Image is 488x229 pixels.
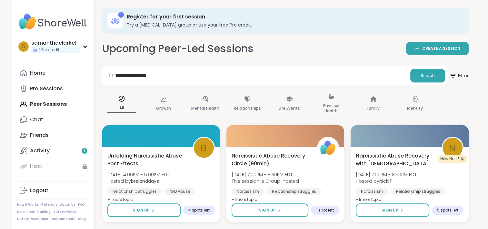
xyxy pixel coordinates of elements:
[41,202,57,207] a: Referrals
[356,171,417,178] span: [DATE] 7:00PM - 8:30PM EDT
[53,210,76,214] a: Safety Policy
[17,143,89,158] a: Activity1
[39,47,59,53] span: 1 Pro credit
[127,22,460,28] h3: Try a [MEDICAL_DATA] group or use your free Pro credit.
[51,217,75,221] a: Redeem Code
[356,203,429,217] button: Sign Up
[78,202,85,207] a: FAQ
[30,132,49,139] div: Friends
[107,152,186,168] span: Unfolding Narcissistic Abuse Post Effects
[449,140,456,156] span: N
[391,188,445,195] div: Relationship struggles
[17,183,89,198] a: Logout
[60,202,75,207] a: About Us
[107,104,136,113] p: All
[27,210,51,214] a: Host Training
[17,210,25,214] a: Help
[232,178,299,184] span: This session is Group-hosted
[107,203,181,217] button: Sign Up
[131,178,159,184] b: brelanddaye
[279,104,300,112] p: Life Events
[22,42,25,51] span: s
[367,104,380,112] p: Family
[30,116,43,123] div: Chat
[232,188,264,195] div: Narcissism
[30,163,42,170] div: Host
[191,104,219,112] p: Mental Health
[379,178,392,184] b: NickiT
[232,152,310,168] span: Narcissistic Abuse Recovery Circle (90min)
[78,217,86,221] a: Blog
[107,188,162,195] div: Relationship struggles
[30,147,50,154] div: Activity
[201,140,207,156] span: b
[437,208,458,213] span: 5 spots left
[17,65,89,81] a: Home
[232,171,299,178] span: [DATE] 7:00PM - 8:30PM EDT
[30,187,48,194] div: Logout
[449,66,469,85] button: Filter
[156,104,171,112] p: Growth
[234,104,261,112] p: Relationships
[133,207,150,213] span: Sign Up
[17,202,39,207] a: How It Works
[410,69,445,82] button: Search
[84,148,85,154] span: 1
[318,138,338,158] img: ShareWell
[17,127,89,143] a: Friends
[127,13,460,20] h3: Register for your first session
[17,217,48,221] a: Safety Resources
[164,188,195,195] div: NPD Abuse
[188,208,210,213] span: 4 spots left
[406,42,469,55] a: CREATE A SESSION
[356,178,417,184] span: Hosted by
[356,152,434,168] span: Narcissistic Abuse Recovery with [DEMOGRAPHIC_DATA]
[17,10,89,33] img: ShareWell Nav Logo
[438,155,467,163] div: New Host! 🎉
[382,207,398,213] span: Sign Up
[17,158,89,174] a: Host
[107,171,169,178] span: [DATE] 4:00PM - 5:00PM EDT
[30,85,63,92] div: Pro Sessions
[449,68,469,83] span: Filter
[30,70,45,77] div: Home
[317,102,345,115] p: Physical Health
[17,112,89,127] a: Chat
[17,81,89,96] a: Pro Sessions
[407,104,423,112] p: Identity
[421,73,435,79] span: Search
[31,39,80,47] div: samanthaclarke192
[232,203,308,217] button: Sign Up
[102,41,254,56] h2: Upcoming Peer-Led Sessions
[316,208,334,213] span: 1 spot left
[356,188,388,195] div: Narcissism
[422,46,460,51] span: CREATE A SESSION
[267,188,321,195] div: Relationship struggles
[259,207,276,213] span: Sign Up
[118,12,124,18] div: 1
[107,178,169,184] span: Hosted by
